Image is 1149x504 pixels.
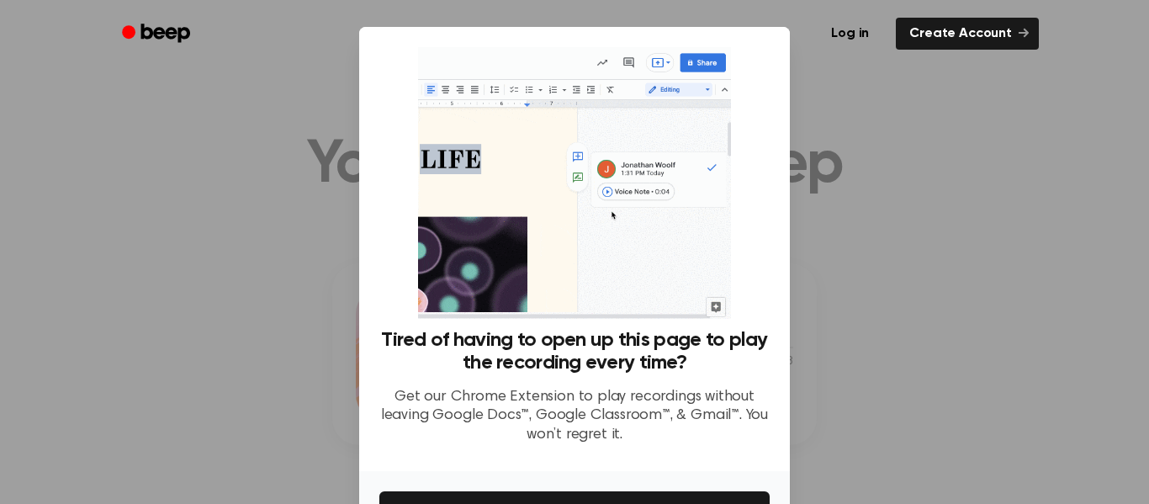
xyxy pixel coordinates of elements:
[814,14,886,53] a: Log in
[418,47,730,319] img: Beep extension in action
[379,388,770,445] p: Get our Chrome Extension to play recordings without leaving Google Docs™, Google Classroom™, & Gm...
[110,18,205,50] a: Beep
[896,18,1039,50] a: Create Account
[379,329,770,374] h3: Tired of having to open up this page to play the recording every time?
